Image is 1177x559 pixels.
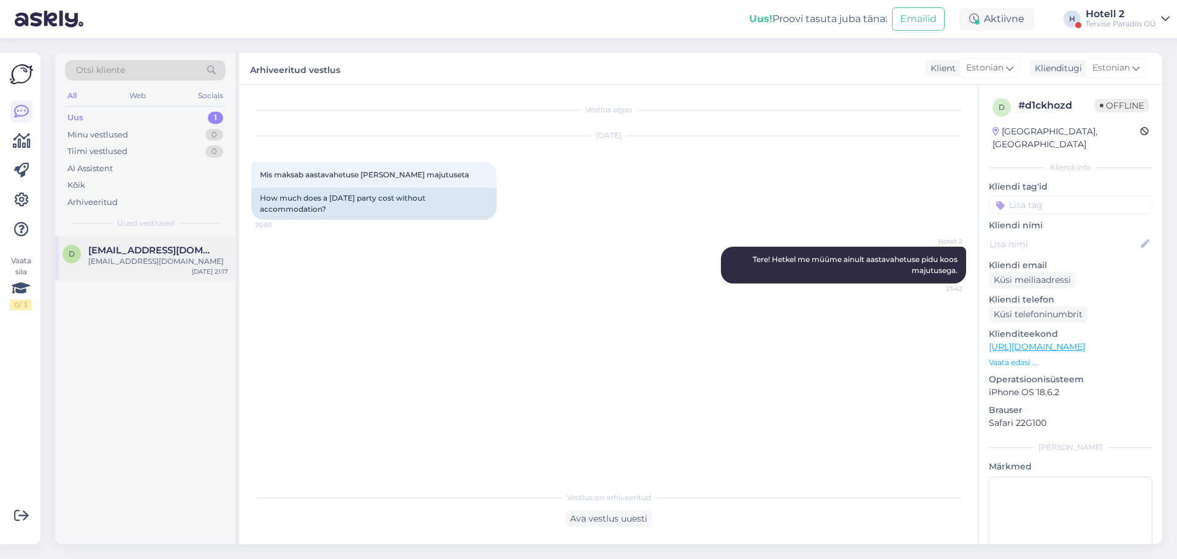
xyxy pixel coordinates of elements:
[88,245,216,256] span: dace.piroga@gmail.com
[65,88,79,104] div: All
[989,237,1138,251] input: Lisa nimi
[565,511,652,527] div: Ava vestlus uuesti
[989,386,1152,399] p: iPhone OS 18.6.2
[989,357,1152,368] p: Vaata edasi ...
[127,88,148,104] div: Web
[749,13,772,25] b: Uus!
[989,341,1085,352] a: [URL][DOMAIN_NAME]
[208,112,223,124] div: 1
[989,259,1152,272] p: Kliendi email
[999,102,1005,112] span: d
[117,218,174,229] span: Uued vestlused
[989,196,1152,214] input: Lisa tag
[251,130,966,141] div: [DATE]
[67,179,85,191] div: Kõik
[196,88,226,104] div: Socials
[67,129,128,141] div: Minu vestlused
[10,255,32,310] div: Vaata siia
[251,104,966,115] div: Vestlus algas
[205,129,223,141] div: 0
[67,112,83,124] div: Uus
[989,417,1152,430] p: Safari 22G100
[989,219,1152,232] p: Kliendi nimi
[989,306,1087,323] div: Küsi telefoninumbrit
[69,249,75,258] span: d
[989,460,1152,473] p: Märkmed
[251,188,497,220] div: How much does a [DATE] party cost without accommodation?
[749,12,887,26] div: Proovi tasuta juba täna:
[10,299,32,310] div: 0 / 3
[67,163,113,175] div: AI Assistent
[1064,10,1081,28] div: H
[67,145,128,158] div: Tiimi vestlused
[1086,19,1156,29] div: Tervise Paradiis OÜ
[753,255,959,275] span: Tere! Hetkel me müüme ainult aastavahetuse pidu koos majutusega.
[989,293,1152,306] p: Kliendi telefon
[1030,62,1082,75] div: Klienditugi
[966,61,1004,75] span: Estonian
[992,125,1140,151] div: [GEOGRAPHIC_DATA], [GEOGRAPHIC_DATA]
[1018,98,1095,113] div: # d1ckhozd
[1086,9,1156,19] div: Hotell 2
[989,328,1152,341] p: Klienditeekond
[260,170,469,179] span: Mis maksab aastavahetuse [PERSON_NAME] majutuseta
[916,284,962,293] span: 23:42
[10,63,33,86] img: Askly Logo
[255,220,301,229] span: 20:50
[192,267,228,276] div: [DATE] 21:17
[989,162,1152,173] div: Kliendi info
[1086,9,1170,29] a: Hotell 2Tervise Paradiis OÜ
[567,492,651,503] span: Vestlus on arhiveeritud
[959,8,1034,30] div: Aktiivne
[88,256,228,267] div: [EMAIL_ADDRESS][DOMAIN_NAME]
[1095,99,1149,112] span: Offline
[205,145,223,158] div: 0
[989,373,1152,386] p: Operatsioonisüsteem
[916,237,962,246] span: Hotell 2
[1092,61,1130,75] span: Estonian
[926,62,956,75] div: Klient
[989,442,1152,453] div: [PERSON_NAME]
[76,64,125,77] span: Otsi kliente
[989,180,1152,193] p: Kliendi tag'id
[892,7,945,31] button: Emailid
[989,272,1076,288] div: Küsi meiliaadressi
[989,404,1152,417] p: Brauser
[250,60,340,77] label: Arhiveeritud vestlus
[67,196,118,209] div: Arhiveeritud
